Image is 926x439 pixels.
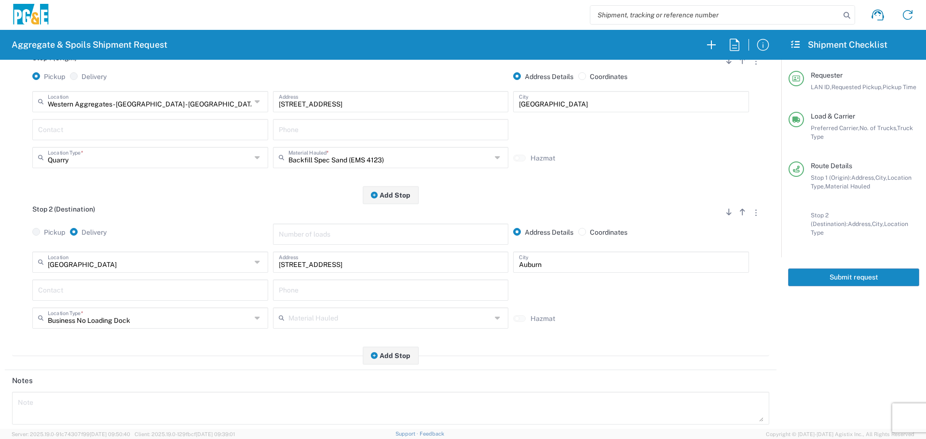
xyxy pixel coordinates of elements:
[851,174,875,181] span: Address,
[363,186,419,204] button: Add Stop
[12,431,130,437] span: Server: 2025.19.0-91c74307f99
[811,174,851,181] span: Stop 1 (Origin):
[395,431,420,437] a: Support
[811,83,831,91] span: LAN ID,
[872,220,884,227] span: City,
[859,124,897,132] span: No. of Trucks,
[32,205,95,213] span: Stop 2 (Destination)
[196,431,235,437] span: [DATE] 09:39:01
[811,162,852,170] span: Route Details
[531,314,555,323] label: Hazmat
[12,4,50,27] img: pge
[12,376,33,386] h2: Notes
[788,268,919,286] button: Submit request
[578,72,627,81] label: Coordinates
[513,72,573,81] label: Address Details
[811,112,855,120] span: Load & Carrier
[135,431,235,437] span: Client: 2025.19.0-129fbcf
[875,174,887,181] span: City,
[766,430,914,439] span: Copyright © [DATE]-[DATE] Agistix Inc., All Rights Reserved
[848,220,872,227] span: Address,
[883,83,916,91] span: Pickup Time
[590,6,840,24] input: Shipment, tracking or reference number
[12,39,167,51] h2: Aggregate & Spoils Shipment Request
[531,154,555,162] label: Hazmat
[420,431,444,437] a: Feedback
[825,183,870,190] span: Material Hauled
[811,212,848,227] span: Stop 2 (Destination):
[811,124,859,132] span: Preferred Carrier,
[811,71,843,79] span: Requester
[790,39,887,51] h2: Shipment Checklist
[363,346,419,364] button: Add Stop
[831,83,883,91] span: Requested Pickup,
[90,431,130,437] span: [DATE] 09:50:40
[578,228,627,237] label: Coordinates
[513,228,573,237] label: Address Details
